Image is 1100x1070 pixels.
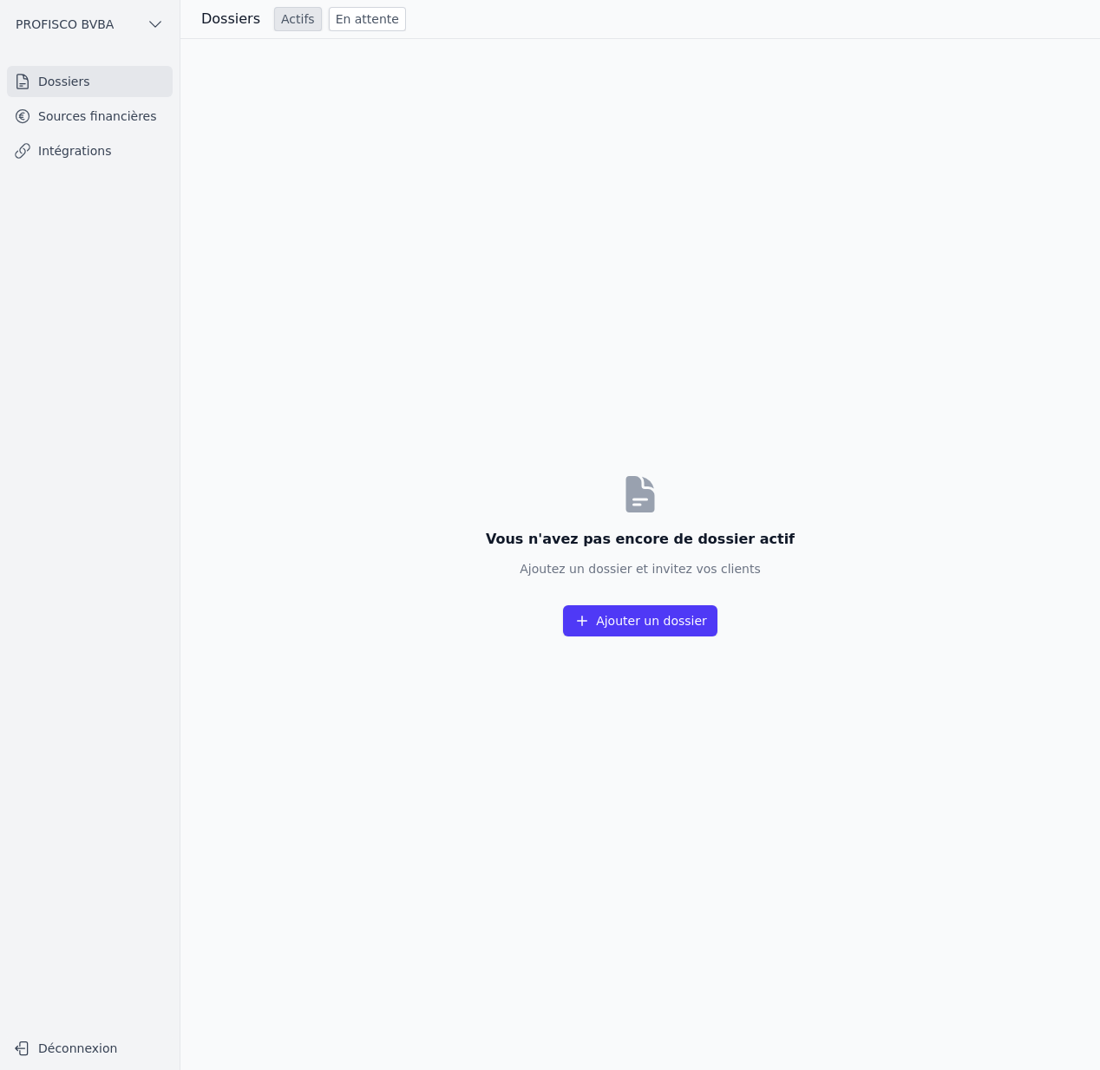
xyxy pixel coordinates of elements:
button: PROFISCO BVBA [7,10,173,38]
a: Sources financières [7,101,173,132]
h3: Vous n'avez pas encore de dossier actif [486,529,795,550]
p: Ajoutez un dossier et invitez vos clients [486,560,795,577]
a: Dossiers [7,66,173,97]
button: Ajouter un dossier [563,605,717,636]
span: PROFISCO BVBA [16,16,114,33]
a: Actifs [274,7,322,31]
a: Intégrations [7,135,173,166]
button: Déconnexion [7,1034,173,1062]
h3: Dossiers [201,9,260,29]
a: En attente [329,7,406,31]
